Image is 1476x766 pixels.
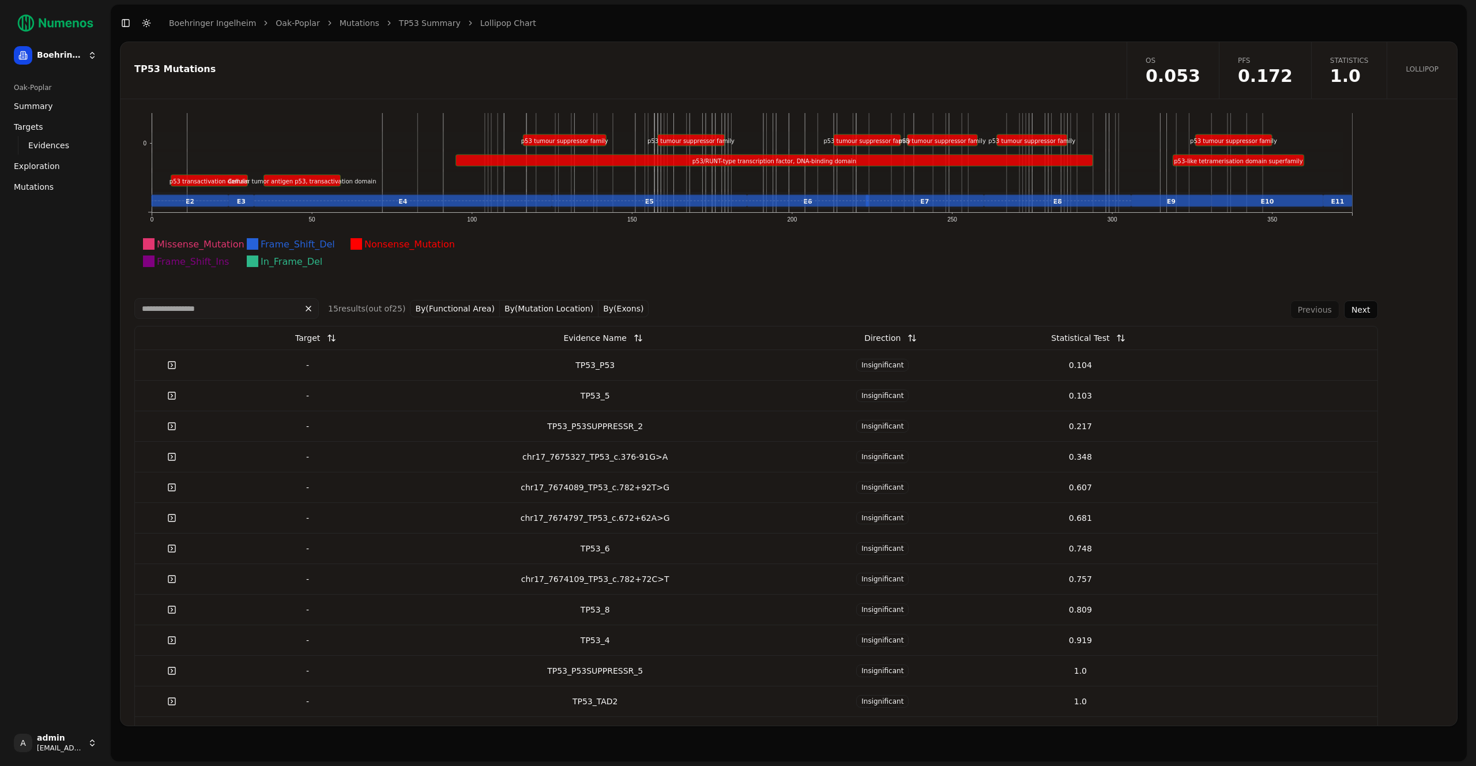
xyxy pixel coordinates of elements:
div: 0.217 [986,420,1174,432]
span: Insignificant [856,603,909,616]
span: Targets [14,121,43,133]
div: - [213,420,402,432]
div: chr17_7674797_TP53_c.672+62A>G [411,512,779,524]
span: PFS [1238,56,1293,65]
div: 0.103 [986,390,1174,401]
text: p53 tumour suppressor family [899,138,986,144]
text: E2 [186,198,194,205]
a: Mutations [340,17,379,29]
text: E4 [398,198,408,205]
div: Evidence Name [563,328,626,348]
div: 1.0 [986,696,1174,707]
div: - [213,604,402,615]
span: Insignificant [856,481,909,494]
a: Mutations [9,178,101,196]
span: 0.172 [1238,67,1293,85]
span: Mutations [14,181,54,193]
span: Exploration [14,160,60,172]
div: - [213,665,402,677]
span: Evidences [28,140,69,151]
span: admin [37,733,83,744]
span: Lollipop [1406,65,1439,74]
span: OS [1146,56,1200,65]
text: E6 [804,198,813,205]
text: 0 [150,216,154,223]
div: - [213,634,402,646]
a: Boehringer Ingelheim [169,17,256,29]
div: - [213,573,402,585]
div: TP53_5 [411,390,779,401]
div: - [213,390,402,401]
a: Lollipop Chart [480,17,536,29]
div: TP53 Mutations [134,65,1109,74]
span: 0.053 [1146,67,1200,85]
button: Aadmin[EMAIL_ADDRESS] [9,729,101,757]
span: [EMAIL_ADDRESS] [37,744,83,753]
span: Insignificant [856,634,909,647]
text: 100 [467,216,477,223]
text: 50 [309,216,316,223]
div: 0.104 [986,359,1174,371]
span: Insignificant [856,389,909,402]
span: Insignificant [856,420,909,433]
text: 0 [143,140,146,147]
span: Insignificant [856,664,909,677]
text: E9 [1167,198,1176,205]
text: In_Frame_Del [261,256,322,268]
nav: breadcrumb [169,17,536,29]
text: E7 [920,198,929,205]
div: Direction [864,328,901,348]
text: p53-like tetramerisation domain superfamily [1174,158,1302,164]
text: E5 [645,198,654,205]
div: Oak-Poplar [9,78,101,97]
span: Statistics [1330,56,1369,65]
text: Cellular tumor antigen p53, transactivation domain [228,178,376,185]
span: A [14,734,32,752]
text: Frame_Shift_Del [261,239,335,250]
text: p53 tumour suppressor family [521,138,608,144]
a: Summary [9,97,101,115]
span: 15 result s [328,304,366,313]
div: TP53_6 [411,543,779,554]
text: Nonsense_Mutation [364,239,455,250]
text: 200 [788,216,797,223]
a: OS0.053 [1127,42,1219,99]
div: 0.809 [986,604,1174,615]
text: p53 tumour suppressor family [824,138,911,144]
button: Next [1344,301,1378,319]
span: Insignificant [856,512,909,524]
text: 350 [1268,216,1278,223]
span: (out of 25 ) [366,304,406,313]
text: p53/RUNT-type transcription factor, DNA-binding domain [692,158,856,164]
div: - [213,482,402,493]
div: - [213,543,402,554]
div: Target [295,328,320,348]
text: p53 transactivation domain [170,178,249,185]
button: By(Mutation Location) [500,300,598,317]
text: E8 [1053,198,1062,205]
a: Evidences [24,137,88,153]
div: TP53_8 [411,604,779,615]
div: TP53_TAD2 [411,696,779,707]
div: 0.681 [986,512,1174,524]
text: E10 [1261,198,1274,205]
text: 300 [1108,216,1117,223]
a: Oak-Poplar [276,17,319,29]
div: TP53_P53SUPPRESSR_2 [411,420,779,432]
span: Insignificant [856,695,909,708]
a: PFS0.172 [1219,42,1311,99]
text: 150 [627,216,637,223]
a: TP53 Summary [399,17,461,29]
span: Insignificant [856,450,909,463]
div: 0.607 [986,482,1174,493]
div: TP53_4 [411,634,779,646]
img: Numenos [9,9,101,37]
div: chr17_7675327_TP53_c.376-91G>A [411,451,779,463]
div: chr17_7674109_TP53_c.782+72C>T [411,573,779,585]
span: Boehringer Ingelheim [37,50,83,61]
div: - [213,451,402,463]
span: Insignificant [856,359,909,371]
span: 1.0 [1330,67,1369,85]
text: E11 [1331,198,1345,205]
span: Insignificant [856,573,909,585]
